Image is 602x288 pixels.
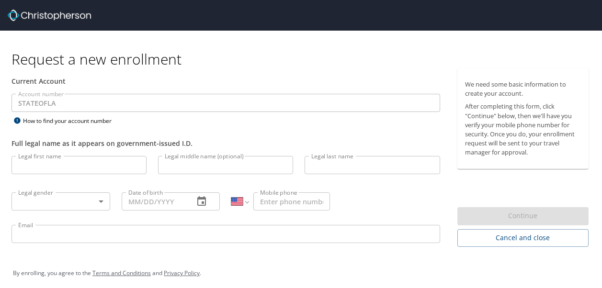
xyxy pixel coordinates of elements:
[465,232,581,244] span: Cancel and close
[11,115,131,127] div: How to find your account number
[92,269,151,277] a: Terms and Conditions
[13,261,589,285] div: By enrolling, you agree to the and .
[164,269,200,277] a: Privacy Policy
[11,76,440,86] div: Current Account
[8,10,91,21] img: cbt logo
[457,229,589,247] button: Cancel and close
[11,50,596,68] h1: Request a new enrollment
[253,192,330,210] input: Enter phone number
[465,102,581,157] p: After completing this form, click "Continue" below, then we'll have you verify your mobile phone ...
[11,192,110,210] div: ​
[122,192,187,210] input: MM/DD/YYYY
[11,138,440,148] div: Full legal name as it appears on government-issued I.D.
[465,80,581,98] p: We need some basic information to create your account.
